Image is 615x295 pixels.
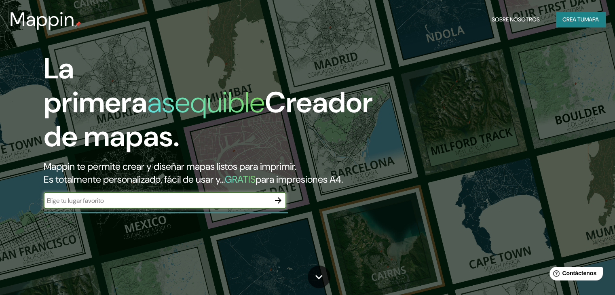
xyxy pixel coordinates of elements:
font: GRATIS [225,173,256,185]
font: Sobre nosotros [492,16,540,23]
img: pin de mapeo [75,21,81,27]
font: La primera [44,50,147,121]
button: Crea tumapa [556,12,605,27]
font: mapa [584,16,599,23]
button: Sobre nosotros [488,12,543,27]
font: asequible [147,84,265,121]
iframe: Lanzador de widgets de ayuda [543,263,606,286]
font: Es totalmente personalizado, fácil de usar y... [44,173,225,185]
input: Elige tu lugar favorito [44,196,270,205]
font: Mappin te permite crear y diseñar mapas listos para imprimir. [44,160,296,173]
font: Creador de mapas. [44,84,373,155]
font: Crea tu [562,16,584,23]
font: para impresiones A4. [256,173,343,185]
font: Mappin [10,6,75,32]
